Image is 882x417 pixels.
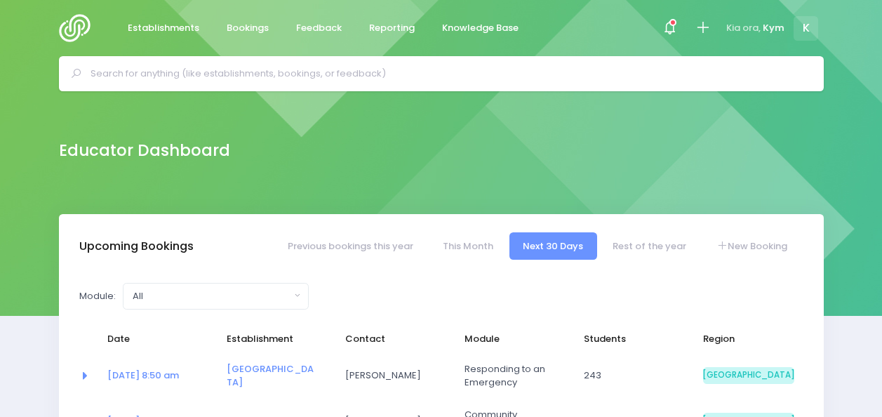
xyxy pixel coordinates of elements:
[116,15,211,42] a: Establishments
[575,353,694,399] td: 243
[128,21,199,35] span: Establishments
[584,369,675,383] span: 243
[794,16,818,41] span: K
[336,353,455,399] td: Mike Lynch
[59,14,99,42] img: Logo
[91,63,804,84] input: Search for anything (like establishments, bookings, or feedback)
[763,21,784,35] span: Kym
[227,332,318,346] span: Establishment
[703,332,794,346] span: Region
[79,289,116,303] label: Module:
[429,232,507,260] a: This Month
[442,21,519,35] span: Knowledge Base
[358,15,427,42] a: Reporting
[345,332,436,346] span: Contact
[431,15,530,42] a: Knowledge Base
[79,239,194,253] h3: Upcoming Bookings
[98,353,218,399] td: <a href="https://app.stjis.org.nz/bookings/523580" class="font-weight-bold">15 Sep at 8:50 am</a>
[296,21,342,35] span: Feedback
[702,232,801,260] a: New Booking
[107,332,199,346] span: Date
[59,141,230,160] h2: Educator Dashboard
[133,289,290,303] div: All
[509,232,597,260] a: Next 30 Days
[465,362,556,390] span: Responding to an Emergency
[369,21,415,35] span: Reporting
[345,369,436,383] span: [PERSON_NAME]
[584,332,675,346] span: Students
[215,15,281,42] a: Bookings
[227,21,269,35] span: Bookings
[465,332,556,346] span: Module
[455,353,575,399] td: Responding to an Emergency
[694,353,803,399] td: South Island
[703,367,794,384] span: [GEOGRAPHIC_DATA]
[274,232,427,260] a: Previous bookings this year
[123,283,309,310] button: All
[726,21,761,35] span: Kia ora,
[107,369,179,382] a: [DATE] 8:50 am
[218,353,337,399] td: <a href="https://app.stjis.org.nz/establishments/202241" class="font-weight-bold">Lower Moutere S...
[285,15,354,42] a: Feedback
[599,232,700,260] a: Rest of the year
[227,362,314,390] a: [GEOGRAPHIC_DATA]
